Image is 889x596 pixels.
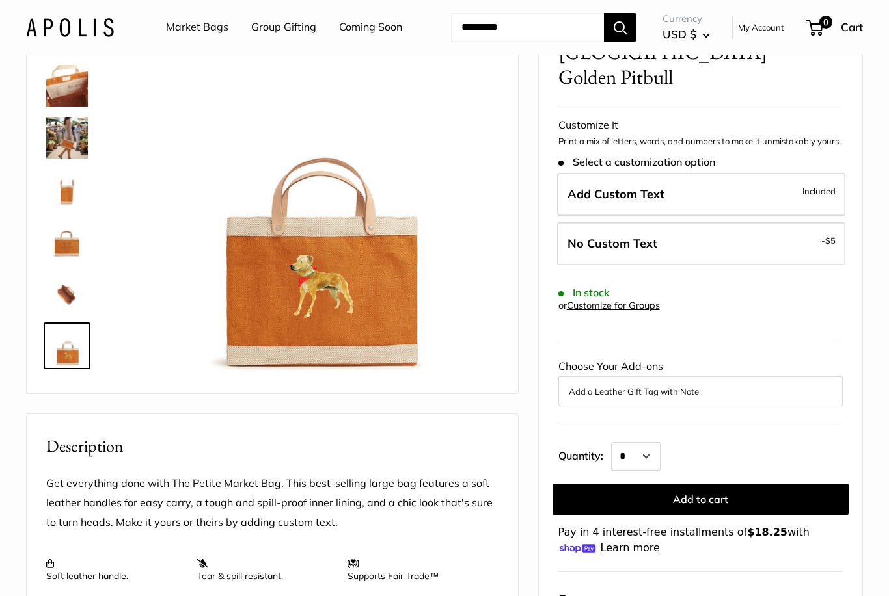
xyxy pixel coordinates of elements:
span: Currency [663,10,710,28]
h2: Description [46,434,499,459]
a: Petite Market Bag in Cognac Golden Pitbull [44,114,90,161]
a: My Account [738,19,784,35]
span: Included [802,183,836,199]
a: Petite Market Bag in Cognac Golden Pitbull [44,270,90,317]
div: Choose Your Add-ons [558,357,843,406]
a: Customize for Groups [567,300,660,311]
span: Add Custom Text [568,187,664,201]
p: Tear & spill resistant. [197,558,335,582]
img: Apolis [26,18,114,36]
span: No Custom Text [568,236,657,251]
img: Petite Market Bag in Cognac Golden Pitbull [46,325,88,367]
p: Soft leather handle. [46,558,184,582]
a: Petite Market Bag in Cognac Golden Pitbull [44,166,90,213]
span: Select a customization option [558,156,715,168]
button: USD $ [663,24,710,45]
button: Search [604,13,636,42]
label: Quantity: [558,438,611,471]
a: Petite Market Bag in Cognac Golden Pitbull [44,322,90,369]
a: Petite Market Bag in Cognac Golden Pitbull [44,218,90,265]
a: Market Bags [166,18,228,37]
img: Petite Market Bag in Cognac Golden Pitbull [46,273,88,315]
span: In stock [558,287,610,299]
label: Add Custom Text [557,173,845,216]
a: Petite Market Bag in Cognac Golden Pitbull [44,62,90,109]
p: Supports Fair Trade™ [348,558,486,582]
a: 0 Cart [807,17,863,38]
span: 0 [819,16,832,29]
img: Petite Market Bag in Cognac Golden Pitbull [131,13,499,380]
img: Petite Market Bag in Cognac Golden Pitbull [46,169,88,211]
img: Petite Market Bag in Cognac Golden Pitbull [46,117,88,159]
span: - [821,233,836,248]
div: Customize It [558,116,843,135]
img: Petite Market Bag in Cognac Golden Pitbull [46,221,88,263]
span: Cart [841,20,863,34]
p: Get everything done with The Petite Market Bag. This best-selling large bag features a soft leath... [46,474,499,532]
button: Add to cart [553,484,849,515]
img: Petite Market Bag in Cognac Golden Pitbull [46,65,88,107]
input: Search... [451,13,604,42]
button: Add a Leather Gift Tag with Note [569,383,832,399]
div: or [558,297,660,315]
span: USD $ [663,27,696,41]
a: Coming Soon [339,18,402,37]
p: Print a mix of letters, words, and numbers to make it unmistakably yours. [558,135,843,148]
span: Petite Market Bag in [GEOGRAPHIC_DATA] Golden Pitbull [558,16,796,89]
label: Leave Blank [557,222,845,265]
a: Group Gifting [251,18,316,37]
span: $5 [825,235,836,246]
